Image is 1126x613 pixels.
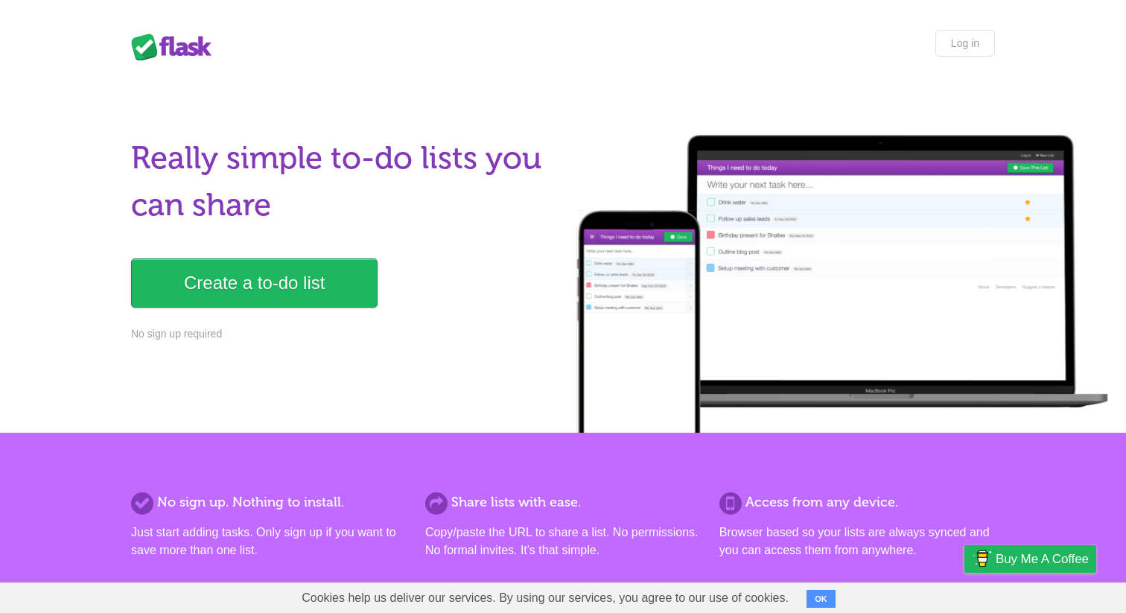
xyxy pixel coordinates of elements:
[935,30,995,57] a: Log in
[719,524,995,559] p: Browser based so your lists are always synced and you can access them from anywhere.
[807,590,836,608] button: OK
[996,546,1089,572] span: Buy me a coffee
[425,492,701,512] h2: Share lists with ease.
[964,545,1096,573] a: Buy me a coffee
[131,492,407,512] h2: No sign up. Nothing to install.
[425,524,701,559] p: Copy/paste the URL to share a list. No permissions. No formal invites. It's that simple.
[131,135,554,229] h1: Really simple to-do lists you can share
[131,524,407,559] p: Just start adding tasks. Only sign up if you want to save more than one list.
[131,34,220,60] div: Flask Lists
[131,326,554,342] p: No sign up required
[131,258,378,308] a: Create a to-do list
[287,583,804,613] span: Cookies help us deliver our services. By using our services, you agree to our use of cookies.
[972,546,992,571] img: Buy me a coffee
[719,492,995,512] h2: Access from any device.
